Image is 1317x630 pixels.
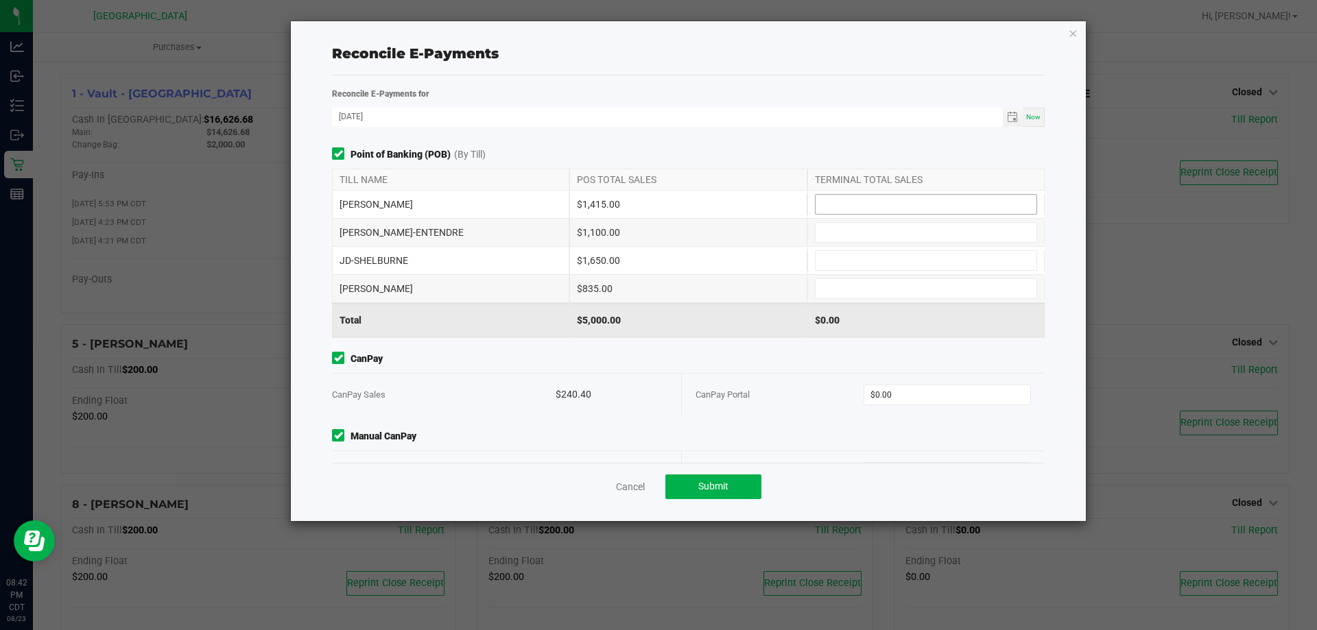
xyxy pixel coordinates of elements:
strong: Reconcile E-Payments for [332,89,429,99]
div: [PERSON_NAME] [332,191,569,218]
button: Submit [665,474,761,499]
div: $240.40 [556,374,667,415]
div: [PERSON_NAME] [332,275,569,302]
span: CanPay Sales [332,389,385,400]
span: Now [1026,113,1041,121]
div: $835.00 [569,275,807,302]
div: TILL NAME [332,169,569,190]
div: JD-SHELBURNE [332,247,569,274]
div: $1,650.00 [569,247,807,274]
form-toggle: Include in reconciliation [332,352,351,366]
form-toggle: Include in reconciliation [332,429,351,444]
strong: Manual CanPay [351,429,416,444]
div: $5,000.00 [569,303,807,337]
div: $211.80 [556,451,667,493]
div: TERMINAL TOTAL SALES [807,169,1045,190]
div: $1,415.00 [569,191,807,218]
span: Submit [698,481,728,492]
span: (By Till) [454,147,486,162]
div: $1,100.00 [569,219,807,246]
div: $0.00 [807,303,1045,337]
div: Total [332,303,569,337]
strong: CanPay [351,352,383,366]
div: POS TOTAL SALES [569,169,807,190]
form-toggle: Include in reconciliation [332,147,351,162]
div: [PERSON_NAME]-ENTENDRE [332,219,569,246]
a: Cancel [616,480,645,494]
strong: Point of Banking (POB) [351,147,451,162]
span: CanPay Portal [696,389,750,400]
input: Date [332,108,1003,125]
div: Reconcile E-Payments [332,43,1045,64]
span: Toggle calendar [1003,108,1023,127]
iframe: Resource center [14,520,55,561]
